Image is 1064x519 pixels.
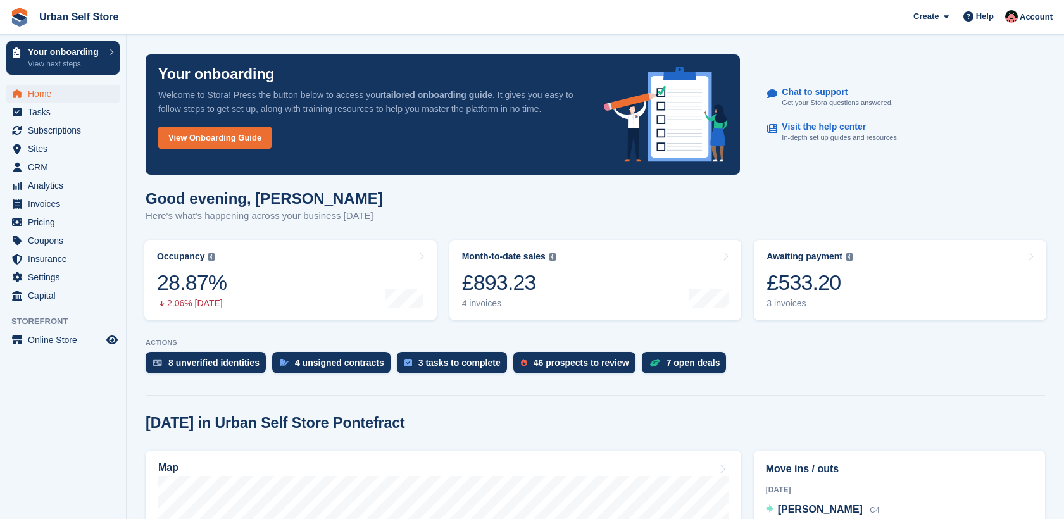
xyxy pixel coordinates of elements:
img: icon-info-grey-7440780725fd019a000dd9b08b2336e03edf1995a4989e88bcd33f0948082b44.svg [846,253,853,261]
p: Get your Stora questions answered. [782,97,892,108]
div: 4 invoices [462,298,556,309]
div: 7 open deals [667,358,720,368]
span: C4 [870,506,879,515]
img: contract_signature_icon-13c848040528278c33f63329250d36e43548de30e8caae1d1a13099fd9432cc5.svg [280,359,289,366]
a: menu [6,140,120,158]
a: Occupancy 28.87% 2.06% [DATE] [144,240,437,320]
a: menu [6,103,120,121]
a: menu [6,195,120,213]
img: onboarding-info-6c161a55d2c0e0a8cae90662b2fe09162a5109e8cc188191df67fb4f79e88e88.svg [604,67,728,162]
a: Visit the help center In-depth set up guides and resources. [767,115,1033,149]
span: Account [1020,11,1053,23]
p: Your onboarding [28,47,103,56]
p: ACTIONS [146,339,1045,347]
div: 3 invoices [767,298,853,309]
div: Month-to-date sales [462,251,546,262]
div: 4 unsigned contracts [295,358,384,368]
img: Josh Marshall [1005,10,1018,23]
img: deal-1b604bf984904fb50ccaf53a9ad4b4a5d6e5aea283cecdc64d6e3604feb123c2.svg [649,358,660,367]
span: Create [913,10,939,23]
a: [PERSON_NAME] C4 [766,502,880,518]
span: Home [28,85,104,103]
span: Sites [28,140,104,158]
a: Urban Self Store [34,6,123,27]
span: Storefront [11,315,126,328]
a: menu [6,250,120,268]
div: 2.06% [DATE] [157,298,227,309]
a: 46 prospects to review [513,352,642,380]
p: Visit the help center [782,122,889,132]
span: Pricing [28,213,104,231]
p: View next steps [28,58,103,70]
a: 7 open deals [642,352,733,380]
strong: tailored onboarding guide [383,90,492,100]
span: [PERSON_NAME] [778,504,863,515]
a: menu [6,177,120,194]
a: menu [6,232,120,249]
div: £893.23 [462,270,556,296]
div: Awaiting payment [767,251,842,262]
div: £533.20 [767,270,853,296]
div: 8 unverified identities [168,358,260,368]
h2: Move ins / outs [766,461,1033,477]
a: menu [6,85,120,103]
p: Chat to support [782,87,882,97]
a: Awaiting payment £533.20 3 invoices [754,240,1046,320]
a: View Onboarding Guide [158,127,272,149]
div: [DATE] [766,484,1033,496]
h2: Map [158,462,178,473]
img: stora-icon-8386f47178a22dfd0bd8f6a31ec36ba5ce8667c1dd55bd0f319d3a0aa187defe.svg [10,8,29,27]
p: Your onboarding [158,67,275,82]
a: menu [6,331,120,349]
span: Coupons [28,232,104,249]
p: Welcome to Stora! Press the button below to access your . It gives you easy to follow steps to ge... [158,88,584,116]
span: Analytics [28,177,104,194]
span: Online Store [28,331,104,349]
h1: Good evening, [PERSON_NAME] [146,190,383,207]
h2: [DATE] in Urban Self Store Pontefract [146,415,405,432]
span: CRM [28,158,104,176]
a: Preview store [104,332,120,347]
a: menu [6,268,120,286]
span: Tasks [28,103,104,121]
a: menu [6,213,120,231]
div: 3 tasks to complete [418,358,501,368]
span: Invoices [28,195,104,213]
img: verify_identity-adf6edd0f0f0b5bbfe63781bf79b02c33cf7c696d77639b501bdc392416b5a36.svg [153,359,162,366]
a: menu [6,158,120,176]
img: task-75834270c22a3079a89374b754ae025e5fb1db73e45f91037f5363f120a921f8.svg [404,359,412,366]
img: icon-info-grey-7440780725fd019a000dd9b08b2336e03edf1995a4989e88bcd33f0948082b44.svg [208,253,215,261]
a: Chat to support Get your Stora questions answered. [767,80,1033,115]
div: 46 prospects to review [534,358,629,368]
a: menu [6,287,120,304]
a: Your onboarding View next steps [6,41,120,75]
span: Settings [28,268,104,286]
span: Capital [28,287,104,304]
img: icon-info-grey-7440780725fd019a000dd9b08b2336e03edf1995a4989e88bcd33f0948082b44.svg [549,253,556,261]
a: menu [6,122,120,139]
a: 4 unsigned contracts [272,352,397,380]
span: Subscriptions [28,122,104,139]
a: Month-to-date sales £893.23 4 invoices [449,240,742,320]
a: 8 unverified identities [146,352,272,380]
span: Help [976,10,994,23]
div: 28.87% [157,270,227,296]
a: 3 tasks to complete [397,352,513,380]
img: prospect-51fa495bee0391a8d652442698ab0144808aea92771e9ea1ae160a38d050c398.svg [521,359,527,366]
p: In-depth set up guides and resources. [782,132,899,143]
p: Here's what's happening across your business [DATE] [146,209,383,223]
span: Insurance [28,250,104,268]
div: Occupancy [157,251,204,262]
